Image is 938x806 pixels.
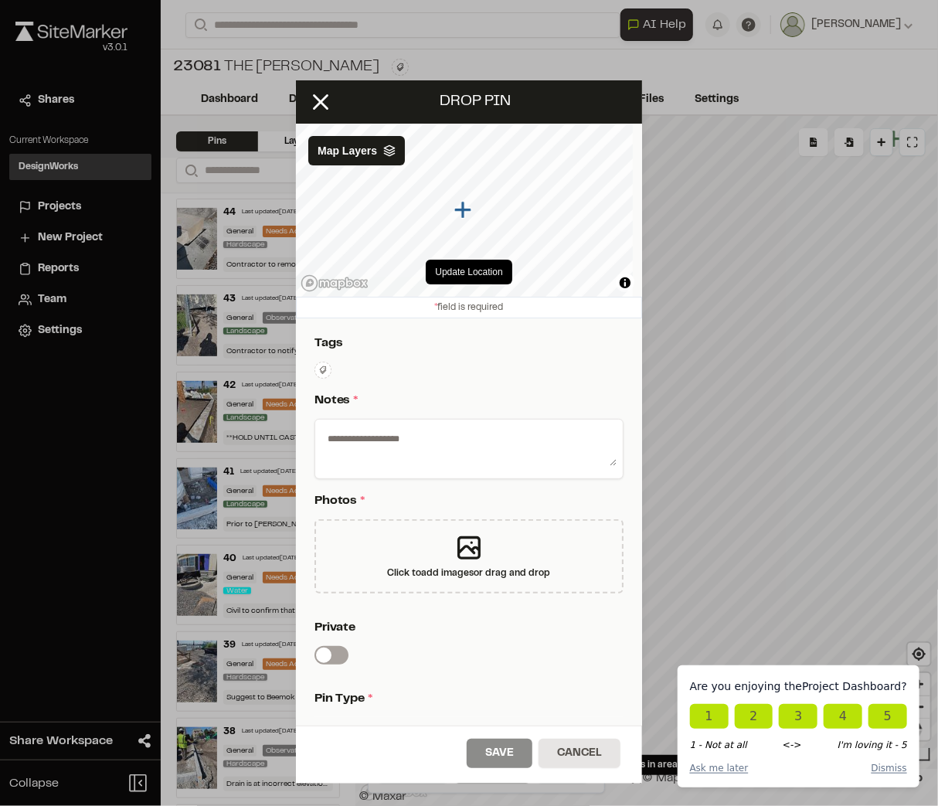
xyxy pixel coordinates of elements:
p: Pin Type [314,689,617,708]
p: Notes [314,391,617,410]
p: Private [314,618,617,637]
span: <-> [783,738,801,752]
button: It's okay [735,704,773,729]
button: Edit Tags [314,362,331,379]
div: field is required [296,297,642,318]
span: I'm loving it - 5 [838,738,907,752]
button: Save [467,739,532,768]
span: 1 - Not at all [690,738,747,752]
p: Tags [314,334,617,352]
button: I'm loving it [868,704,907,729]
div: Map marker [454,200,474,220]
div: Click toadd imagesor drag and drop [314,519,624,593]
button: Cancel [539,739,620,768]
span: Map Layers [318,142,377,159]
div: Are you enjoying the Project Dashboard ? [690,678,907,695]
button: Neutral [779,704,817,729]
button: Update Location [426,260,511,284]
div: Click to add images or drag and drop [388,566,551,580]
button: Ask me later [690,761,749,775]
p: Photos [314,491,617,510]
button: I'm enjoying it [824,704,862,729]
button: Close modal [302,83,339,121]
button: Not at all [690,704,729,729]
canvas: Map [296,124,633,297]
button: Dismiss [872,761,907,775]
